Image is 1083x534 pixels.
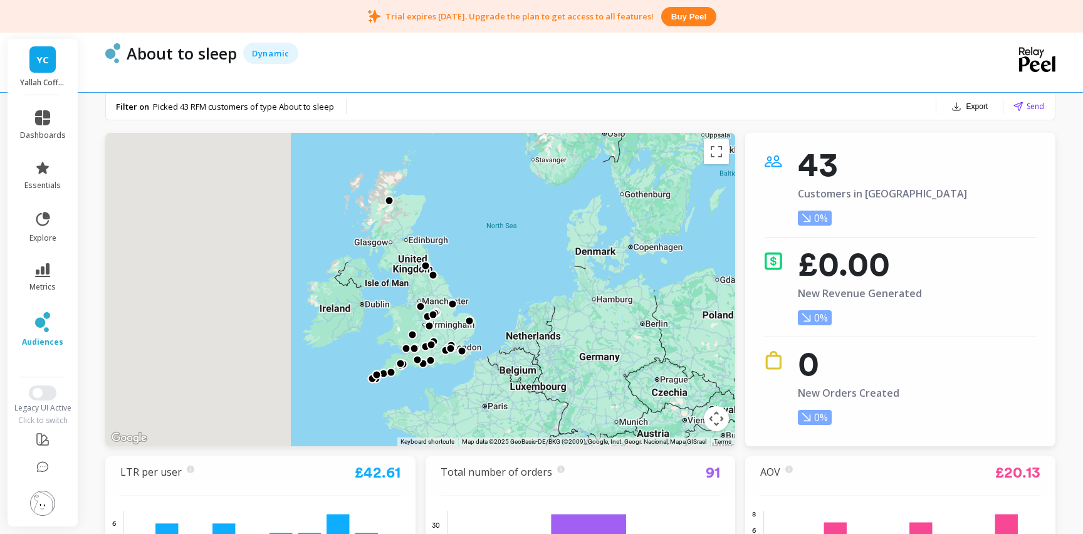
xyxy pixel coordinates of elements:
[243,43,298,64] div: Dynamic
[760,465,780,479] a: AOV
[120,465,182,479] a: LTR per user
[127,43,237,64] p: About to sleep
[798,188,967,199] p: Customers in [GEOGRAPHIC_DATA]
[764,152,783,170] img: icon
[355,463,400,481] a: £42.61
[1013,100,1044,112] button: Send
[1027,100,1044,112] span: Send
[153,101,334,112] span: Picked 43 RFM customers of type About to sleep
[8,416,78,426] div: Click to switch
[8,403,78,413] div: Legacy UI Active
[764,251,783,270] img: icon
[462,438,706,445] span: Map data ©2025 GeoBasis-DE/BKG (©2009), Google, Inst. Geogr. Nacional, Mapa GISrael
[798,410,832,425] p: 0%
[30,491,55,516] img: profile picture
[24,181,61,191] span: essentials
[798,310,832,325] p: 0%
[798,351,899,376] p: 0
[105,43,120,63] img: header icon
[714,438,731,445] a: Terms (opens in new tab)
[20,130,66,140] span: dashboards
[400,437,454,446] button: Keyboard shortcuts
[116,101,149,112] p: Filter on
[798,387,899,399] p: New Orders Created
[22,337,63,347] span: audiences
[798,211,832,226] p: 0%
[108,430,150,446] a: Open this area in Google Maps (opens a new window)
[36,53,49,67] span: YC
[706,463,720,481] a: 91
[798,251,922,276] p: £0.00
[441,465,552,479] a: Total number of orders
[946,98,993,115] button: Export
[798,152,967,177] p: 43
[798,288,922,299] p: New Revenue Generated
[20,78,66,88] p: Yallah Coffee
[385,11,654,22] p: Trial expires [DATE]. Upgrade the plan to get access to all features!
[108,430,150,446] img: Google
[29,385,56,401] button: Switch to New UI
[29,282,56,292] span: metrics
[704,406,729,431] button: Map camera controls
[704,139,729,164] button: Toggle fullscreen view
[764,351,783,370] img: icon
[29,233,56,243] span: explore
[995,463,1040,481] a: £20.13
[661,7,716,26] button: Buy peel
